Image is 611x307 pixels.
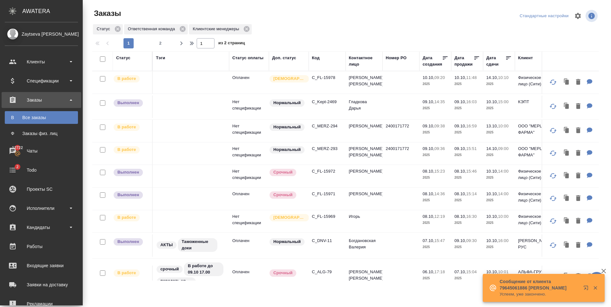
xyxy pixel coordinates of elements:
p: ООО "МЕРЦ ФАРМА" [518,146,549,158]
p: 15:46 [466,169,477,174]
p: АЛЬФА-ГРУПП [518,269,549,275]
p: 2025 [486,244,512,250]
td: Нет спецификации [229,142,269,165]
div: Выставляет ПМ после сдачи и проведения начислений. Последний этап для ПМа [113,99,149,107]
p: Ответственная команда [128,26,177,32]
button: Удалить [573,169,584,182]
div: Клиенты [5,57,78,67]
div: Все заказы [8,114,75,121]
a: Работы [2,239,81,254]
button: Удалить [573,215,584,228]
div: Заявки на доставку [5,280,78,289]
p: 2025 [454,129,480,136]
button: Удалить [573,239,584,252]
td: [PERSON_NAME] [PERSON_NAME] [346,266,383,288]
div: Выставляется автоматически, если на указанный объем услуг необходимо больше времени в стандартном... [269,269,305,277]
p: C_DNV-11 [312,238,342,244]
p: 08.10, [423,169,434,174]
p: 2025 [423,275,448,282]
button: Клонировать [561,270,573,283]
td: Игорь [346,210,383,232]
button: Обновить [545,99,561,114]
td: Нет спецификации [229,96,269,118]
p: 2025 [454,81,480,87]
div: Дата создания [423,55,442,68]
p: 2025 [423,175,448,181]
div: Статус [93,24,123,34]
p: 17:18 [434,269,445,274]
div: Выставляет ПМ после сдачи и проведения начислений. Последний этап для ПМа [113,191,149,199]
p: 09:20 [434,75,445,80]
div: Выставляется автоматически для первых 3 заказов нового контактного лица. Особое внимание [269,213,305,222]
p: C_Kept-2469 [312,99,342,105]
p: 08.10, [454,214,466,219]
a: Заявки на доставку [2,277,81,293]
p: 16:03 [466,99,477,104]
p: 2025 [423,220,448,226]
p: Физическое лицо (Сити) [518,213,549,226]
p: 2025 [486,175,512,181]
button: Удалить [573,76,584,89]
div: Todo [5,165,78,175]
div: split button [518,11,570,21]
p: 14.10, [486,146,498,151]
p: АКТЫ [160,242,173,248]
p: C_FL-15978 [312,75,342,81]
p: Нормальный [273,100,301,106]
button: Удалить [573,124,584,137]
p: Физическое лицо (Сити) [518,168,549,181]
p: 2025 [486,152,512,158]
button: Закрыть [589,285,602,291]
p: 2025 [423,152,448,158]
div: Ответственная команда [124,24,188,34]
p: [DEMOGRAPHIC_DATA] [273,214,305,221]
p: 2025 [454,220,480,226]
p: 09.10, [423,99,434,104]
button: Клонировать [561,239,573,252]
p: 07.10, [454,269,466,274]
p: 14:00 [498,169,509,174]
td: 2400171772 [383,120,419,142]
a: 12722Чаты [2,143,81,159]
p: Выполнен [117,169,139,175]
div: Выставляется автоматически, если на указанный объем услуг необходимо больше времени в стандартном... [269,191,305,199]
p: Выполнен [117,192,139,198]
button: Обновить [545,75,561,90]
div: Заказы [5,95,78,105]
button: Открыть в новой вкладке [579,282,595,297]
p: 09:30 [466,238,477,243]
p: 10.10, [486,191,498,196]
p: В работе до 09.10 17.00 [188,263,220,275]
p: 16:30 [466,214,477,219]
p: 14:36 [434,191,445,196]
p: C_FL-15969 [312,213,342,220]
p: 16:59 [466,124,477,128]
p: 2025 [423,197,448,203]
p: 13.10, [486,124,498,128]
p: 14:35 [434,99,445,104]
td: [PERSON_NAME] [346,165,383,187]
button: Обновить [545,238,561,253]
p: Срочный [273,270,292,276]
td: Оплачен [229,234,269,257]
button: Клонировать [561,169,573,182]
span: 12722 [8,145,27,151]
p: В работе [117,146,136,153]
p: 09.10, [454,238,466,243]
p: В работе [117,270,136,276]
span: Посмотреть информацию [586,10,599,22]
p: C_MERZ-294 [312,123,342,129]
p: 2025 [454,105,480,111]
p: 16:00 [498,238,509,243]
a: 2Todo [2,162,81,178]
td: Оплачен [229,188,269,210]
p: 2025 [486,81,512,87]
p: 2025 [486,105,512,111]
a: Проекты SC [2,181,81,197]
p: 2025 [454,197,480,203]
td: Оплачен [229,266,269,288]
div: Работы [5,242,78,251]
p: 2025 [486,220,512,226]
p: 08.10, [423,214,434,219]
div: Код [312,55,320,61]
